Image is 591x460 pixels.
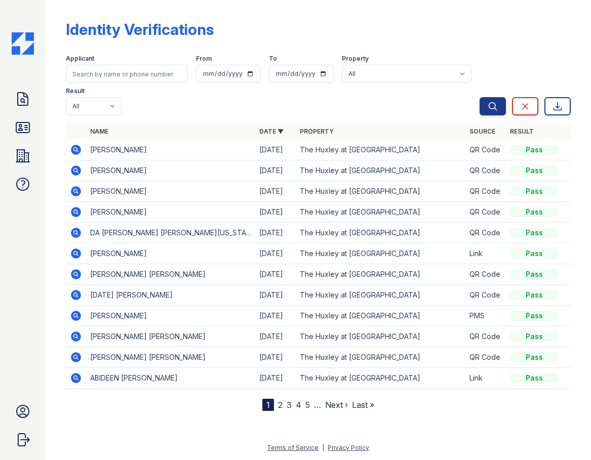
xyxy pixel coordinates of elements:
[269,55,277,63] label: To
[465,326,506,347] td: QR Code
[255,223,296,243] td: [DATE]
[262,399,274,411] div: 1
[86,285,256,306] td: [DATE] [PERSON_NAME]
[465,285,506,306] td: QR Code
[510,290,559,300] div: Pass
[510,269,559,279] div: Pass
[255,243,296,264] td: [DATE]
[267,444,319,451] a: Terms of Service
[296,223,465,243] td: The Huxley at [GEOGRAPHIC_DATA]
[465,264,506,285] td: QR Code
[86,306,256,326] td: [PERSON_NAME]
[287,400,292,410] a: 3
[296,306,465,326] td: The Huxley at [GEOGRAPHIC_DATA]
[510,165,559,176] div: Pass
[322,444,324,451] div: |
[255,326,296,347] td: [DATE]
[86,140,256,160] td: [PERSON_NAME]
[465,223,506,243] td: QR Code
[296,140,465,160] td: The Huxley at [GEOGRAPHIC_DATA]
[66,87,85,95] label: Result
[465,181,506,202] td: QR Code
[255,160,296,181] td: [DATE]
[465,243,506,264] td: Link
[342,55,369,63] label: Property
[86,326,256,347] td: [PERSON_NAME] [PERSON_NAME]
[196,55,212,63] label: From
[296,400,301,410] a: 4
[465,140,506,160] td: QR Code
[325,400,348,410] a: Next ›
[469,128,495,135] a: Source
[300,128,334,135] a: Property
[86,181,256,202] td: [PERSON_NAME]
[314,399,321,411] span: …
[510,228,559,238] div: Pass
[296,243,465,264] td: The Huxley at [GEOGRAPHIC_DATA]
[465,160,506,181] td: QR Code
[259,128,284,135] a: Date ▼
[66,65,188,83] input: Search by name or phone number
[510,373,559,383] div: Pass
[255,264,296,285] td: [DATE]
[86,223,256,243] td: DA [PERSON_NAME] [PERSON_NAME][US_STATE]
[255,202,296,223] td: [DATE]
[296,160,465,181] td: The Huxley at [GEOGRAPHIC_DATA]
[86,347,256,368] td: [PERSON_NAME] [PERSON_NAME]
[328,444,369,451] a: Privacy Policy
[510,331,559,342] div: Pass
[86,368,256,389] td: ABIDEEN [PERSON_NAME]
[255,285,296,306] td: [DATE]
[510,186,559,196] div: Pass
[296,326,465,347] td: The Huxley at [GEOGRAPHIC_DATA]
[510,352,559,362] div: Pass
[465,306,506,326] td: PMS
[278,400,283,410] a: 2
[510,145,559,155] div: Pass
[296,181,465,202] td: The Huxley at [GEOGRAPHIC_DATA]
[86,264,256,285] td: [PERSON_NAME] [PERSON_NAME]
[90,128,108,135] a: Name
[352,400,374,410] a: Last »
[86,160,256,181] td: [PERSON_NAME]
[510,311,559,321] div: Pass
[296,368,465,389] td: The Huxley at [GEOGRAPHIC_DATA]
[305,400,310,410] a: 5
[255,181,296,202] td: [DATE]
[296,202,465,223] td: The Huxley at [GEOGRAPHIC_DATA]
[86,202,256,223] td: [PERSON_NAME]
[255,368,296,389] td: [DATE]
[510,248,559,259] div: Pass
[510,207,559,217] div: Pass
[296,285,465,306] td: The Huxley at [GEOGRAPHIC_DATA]
[465,202,506,223] td: QR Code
[510,128,534,135] a: Result
[296,347,465,368] td: The Huxley at [GEOGRAPHIC_DATA]
[255,306,296,326] td: [DATE]
[465,368,506,389] td: Link
[12,32,34,55] img: CE_Icon_Blue-c292c112584629df590d857e76928e9f676e5b41ef8f769ba2f05ee15b207248.png
[66,55,94,63] label: Applicant
[86,243,256,264] td: [PERSON_NAME]
[255,140,296,160] td: [DATE]
[465,347,506,368] td: QR Code
[255,347,296,368] td: [DATE]
[66,20,214,38] div: Identity Verifications
[296,264,465,285] td: The Huxley at [GEOGRAPHIC_DATA]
